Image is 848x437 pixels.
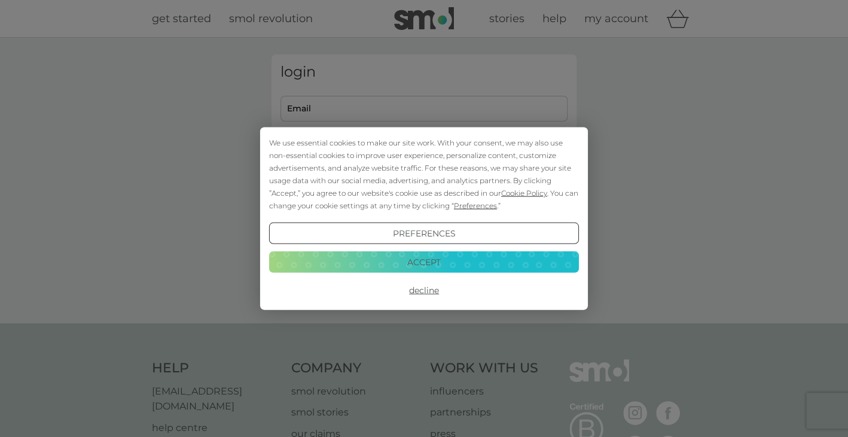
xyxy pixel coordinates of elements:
button: Accept [269,251,579,272]
div: We use essential cookies to make our site work. With your consent, we may also use non-essential ... [269,136,579,212]
button: Decline [269,280,579,301]
span: Cookie Policy [501,189,547,198]
button: Preferences [269,223,579,244]
div: Cookie Consent Prompt [260,128,588,310]
span: Preferences [454,201,497,210]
